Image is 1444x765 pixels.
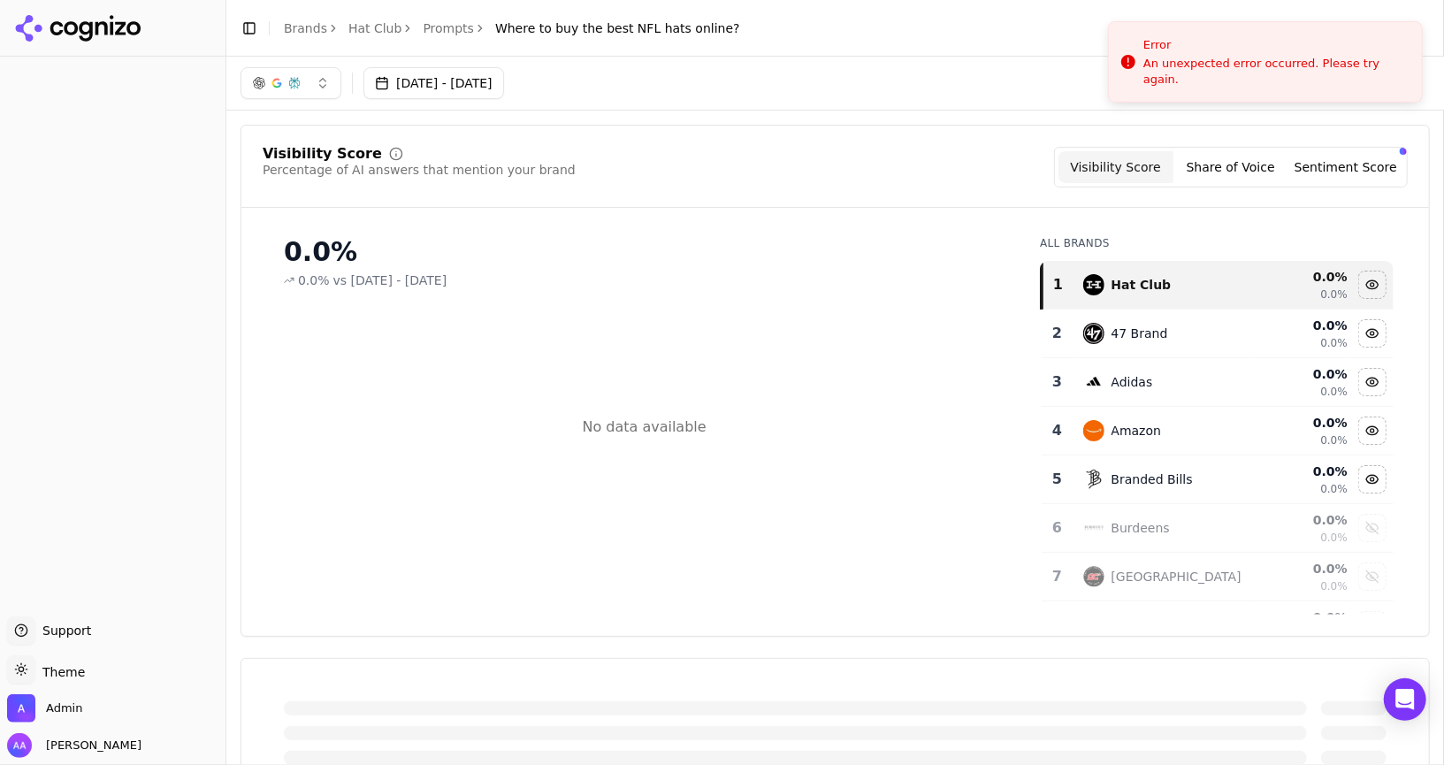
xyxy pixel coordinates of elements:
[1320,531,1348,545] span: 0.0%
[1358,417,1387,445] button: Hide amazon data
[1042,358,1394,407] tr: 3adidasAdidas0.0%0.0%Hide adidas data
[1358,319,1387,348] button: Hide 47 brand data
[1049,420,1065,441] div: 4
[284,236,1005,268] div: 0.0%
[1049,323,1065,344] div: 2
[348,19,401,37] a: Hat Club
[1112,276,1172,294] div: Hat Club
[1083,469,1104,490] img: branded bills
[1042,504,1394,553] tr: 6burdeensBurdeens0.0%0.0%Show burdeens data
[1042,310,1394,358] tr: 247 brand47 Brand0.0%0.0%Hide 47 brand data
[1083,420,1104,441] img: amazon
[7,694,82,723] button: Open organization switcher
[1083,566,1104,587] img: cap city
[1358,465,1387,493] button: Hide branded bills data
[39,738,141,754] span: [PERSON_NAME]
[1083,517,1104,539] img: burdeens
[1320,433,1348,448] span: 0.0%
[7,733,141,758] button: Open user button
[1112,422,1162,440] div: Amazon
[1384,678,1426,721] div: Open Intercom Messenger
[1040,236,1394,250] div: All Brands
[35,665,85,679] span: Theme
[1049,566,1065,587] div: 7
[1112,325,1168,342] div: 47 Brand
[1143,36,1408,54] div: Error
[1083,371,1104,393] img: adidas
[423,19,474,37] a: Prompts
[333,272,447,289] span: vs [DATE] - [DATE]
[1257,317,1348,334] div: 0.0 %
[1058,151,1173,183] button: Visibility Score
[1051,274,1065,295] div: 1
[1358,611,1387,639] button: Show capanova data
[1257,463,1348,480] div: 0.0 %
[363,67,504,99] button: [DATE] - [DATE]
[284,21,327,35] a: Brands
[1320,385,1348,399] span: 0.0%
[1320,579,1348,593] span: 0.0%
[263,147,382,161] div: Visibility Score
[1049,469,1065,490] div: 5
[7,733,32,758] img: Alp Aysan
[1112,470,1193,488] div: Branded Bills
[284,19,740,37] nav: breadcrumb
[495,19,740,37] span: Where to buy the best NFL hats online?
[7,694,35,723] img: Admin
[1257,365,1348,383] div: 0.0 %
[1257,414,1348,432] div: 0.0 %
[298,272,330,289] span: 0.0%
[1042,553,1394,601] tr: 7cap city[GEOGRAPHIC_DATA]0.0%0.0%Show cap city data
[1320,336,1348,350] span: 0.0%
[1320,287,1348,302] span: 0.0%
[1112,519,1170,537] div: Burdeens
[1112,568,1242,585] div: [GEOGRAPHIC_DATA]
[46,700,82,716] span: Admin
[1042,407,1394,455] tr: 4amazonAmazon0.0%0.0%Hide amazon data
[1049,371,1065,393] div: 3
[583,417,707,438] div: No data available
[1257,511,1348,529] div: 0.0 %
[35,622,91,639] span: Support
[1173,151,1288,183] button: Share of Voice
[1042,261,1394,310] tr: 1hat clubHat Club0.0%0.0%Hide hat club data
[263,161,576,179] div: Percentage of AI answers that mention your brand
[1358,514,1387,542] button: Show burdeens data
[1358,368,1387,396] button: Hide adidas data
[1083,274,1104,295] img: hat club
[1358,271,1387,299] button: Hide hat club data
[1083,323,1104,344] img: 47 brand
[1257,560,1348,578] div: 0.0 %
[1143,56,1408,88] div: An unexpected error occurred. Please try again.
[1358,562,1387,591] button: Show cap city data
[1320,482,1348,496] span: 0.0%
[1257,268,1348,286] div: 0.0 %
[1257,608,1348,626] div: 0.0 %
[1049,517,1065,539] div: 6
[1042,455,1394,504] tr: 5branded billsBranded Bills0.0%0.0%Hide branded bills data
[1112,373,1153,391] div: Adidas
[1042,601,1394,650] tr: 0.0%Show capanova data
[1288,151,1403,183] button: Sentiment Score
